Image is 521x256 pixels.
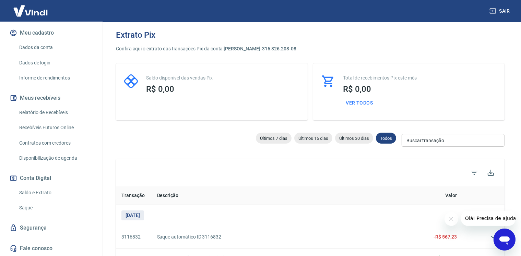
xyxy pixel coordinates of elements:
[16,136,94,150] a: Contratos com credores
[335,136,373,141] span: Últimos 30 dias
[16,151,94,165] a: Disponibilização de agenda
[16,121,94,135] a: Recebíveis Futuros Online
[376,136,396,141] span: Todos
[146,84,174,94] span: R$ 0,00
[116,186,152,205] th: Transação
[121,234,141,240] a: 3116832
[16,201,94,215] a: Saque
[157,233,386,241] p: Saque automático ID 3116832
[494,229,516,251] iframe: Botão para abrir a janela de mensagens
[343,74,497,82] p: Total de recebimentos Pix este mês
[335,133,373,144] div: Últimos 30 dias
[434,234,457,240] span: -R$ 567,23
[488,5,513,17] button: Sair
[116,45,505,52] p: Confira aqui o extrato das transações Pix da conta
[343,97,376,109] button: Ver todos
[16,40,94,54] a: Dados da conta
[391,186,462,205] th: Valor
[8,25,94,40] button: Meu cadastro
[116,30,155,40] h3: Extrato Pix
[343,84,371,94] span: R$ 0,00
[8,171,94,186] button: Conta Digital
[4,5,58,10] span: Olá! Precisa de ajuda?
[256,133,292,144] div: Últimos 7 dias
[445,212,458,226] iframe: Fechar mensagem
[483,164,499,181] button: Exportar extrato
[16,71,94,85] a: Informe de rendimentos
[256,136,292,141] span: Últimos 7 dias
[8,241,94,256] a: Fale conosco
[146,74,299,82] p: Saldo disponível das vendas Pix
[126,212,140,219] p: [DATE]
[16,106,94,120] a: Relatório de Recebíveis
[152,186,391,205] th: Descrição
[376,133,396,144] div: Todos
[466,164,483,181] span: Filtros
[16,186,94,200] a: Saldo e Extrato
[461,211,516,226] iframe: Mensagem da empresa
[16,56,94,70] a: Dados de login
[224,46,296,51] span: [PERSON_NAME] - 316.826.208-08
[8,220,94,235] a: Segurança
[294,133,332,144] div: Últimos 15 dias
[294,136,332,141] span: Últimos 15 dias
[8,0,53,21] img: Vindi
[8,90,94,106] button: Meus recebíveis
